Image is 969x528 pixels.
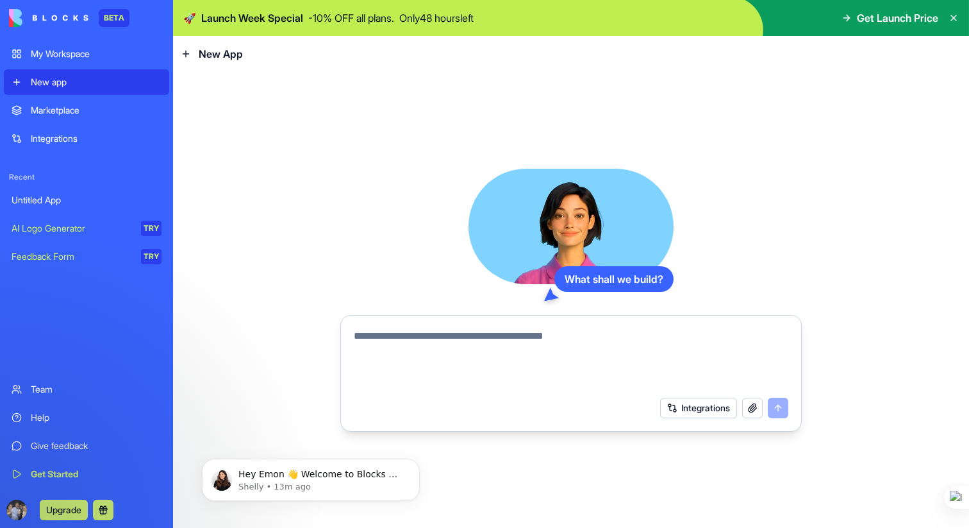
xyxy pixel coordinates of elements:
[308,10,394,26] p: - 10 % OFF all plans.
[660,398,737,418] button: Integrations
[4,41,169,67] a: My Workspace
[857,10,938,26] span: Get Launch Price
[9,9,129,27] a: BETA
[31,439,161,452] div: Give feedback
[4,461,169,487] a: Get Started
[31,76,161,89] div: New app
[12,250,132,263] div: Feedback Form
[31,132,161,145] div: Integrations
[4,433,169,459] a: Give feedback
[40,503,88,516] a: Upgrade
[4,244,169,269] a: Feedback FormTRY
[31,383,161,396] div: Team
[183,10,196,26] span: 🚀
[4,377,169,402] a: Team
[31,47,161,60] div: My Workspace
[31,104,161,117] div: Marketplace
[183,432,439,522] iframe: Intercom notifications message
[141,221,161,236] div: TRY
[399,10,474,26] p: Only 48 hours left
[40,500,88,520] button: Upgrade
[31,468,161,481] div: Get Started
[4,69,169,95] a: New app
[31,411,161,424] div: Help
[554,266,674,292] div: What shall we build?
[141,249,161,264] div: TRY
[4,405,169,430] a: Help
[4,126,169,151] a: Integrations
[12,222,132,235] div: AI Logo Generator
[12,194,161,207] div: Untitled App
[6,500,27,520] img: ACg8ocL-xyurHJLVvxBQ-Ip54tQqDmPl9g0hLi7gd3vV2BJZwp1QePqf=s96-c
[99,9,129,27] div: BETA
[4,187,169,213] a: Untitled App
[9,9,88,27] img: logo
[4,98,169,123] a: Marketplace
[4,172,169,182] span: Recent
[4,216,169,241] a: AI Logo GeneratorTRY
[201,10,303,26] span: Launch Week Special
[199,46,243,62] span: New App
